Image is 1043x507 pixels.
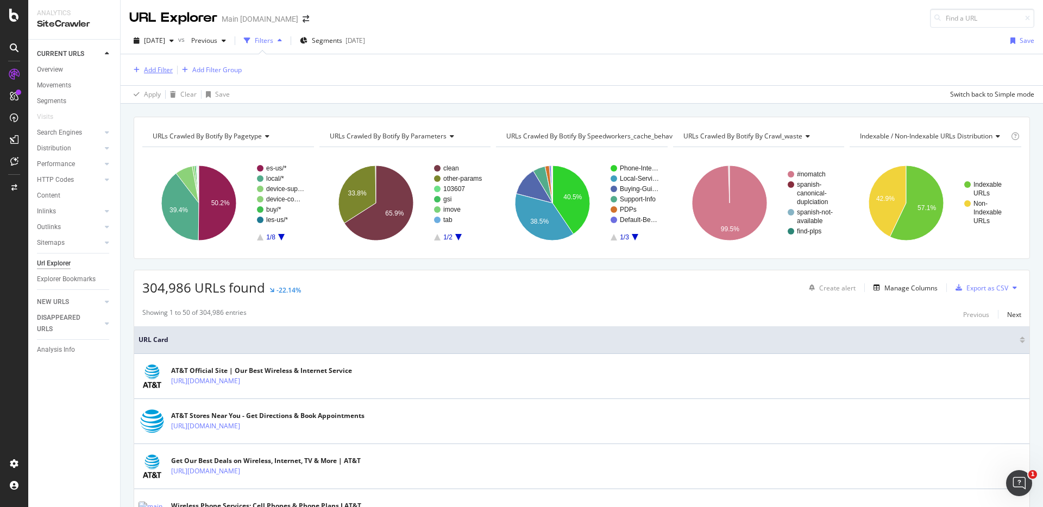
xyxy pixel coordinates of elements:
[171,376,240,386] a: [URL][DOMAIN_NAME]
[506,131,684,141] span: URLs Crawled By Botify By speedworkers_cache_behaviors
[215,90,230,99] div: Save
[884,283,938,293] div: Manage Columns
[973,200,988,207] text: Non-
[180,90,197,99] div: Clear
[328,128,481,145] h4: URLs Crawled By Botify By parameters
[946,86,1034,103] button: Switch back to Simple mode
[443,195,451,203] text: gsi
[797,217,823,225] text: available
[150,128,304,145] h4: URLs Crawled By Botify By pagetype
[973,217,990,225] text: URLs
[950,90,1034,99] div: Switch back to Simple mode
[37,111,53,123] div: Visits
[266,216,288,224] text: les-us/*
[37,344,112,356] a: Analysis Info
[443,164,459,172] text: clean
[303,15,309,23] div: arrow-right-arrow-left
[153,131,262,141] span: URLs Crawled By Botify By pagetype
[530,218,549,225] text: 38.5%
[37,143,102,154] a: Distribution
[240,32,286,49] button: Filters
[1007,310,1021,319] div: Next
[918,204,936,212] text: 57.1%
[797,181,821,188] text: spanish-
[129,9,217,27] div: URL Explorer
[37,296,69,308] div: NEW URLS
[37,143,71,154] div: Distribution
[797,227,821,235] text: find-plps
[1007,308,1021,321] button: Next
[1006,470,1032,496] iframe: Intercom live chat
[139,363,166,390] img: main image
[620,185,658,193] text: Buying-Gui…
[266,206,281,213] text: buy/*
[171,411,365,421] div: AT&T Stores Near You - Get Directions & Book Appointments
[171,421,240,432] a: [URL][DOMAIN_NAME]
[37,190,112,201] a: Content
[620,195,656,203] text: Support-Info
[211,199,230,207] text: 50.2%
[222,14,298,24] div: Main [DOMAIN_NAME]
[620,233,629,241] text: 1/3
[37,312,102,335] a: DISAPPEARED URLS
[37,274,112,285] a: Explorer Bookmarks
[973,189,990,197] text: URLs
[129,32,178,49] button: [DATE]
[721,225,739,233] text: 99.5%
[37,127,102,138] a: Search Engines
[139,335,1017,345] span: URL Card
[266,185,304,193] text: device-sup…
[178,35,187,44] span: vs
[930,9,1034,28] input: Find a URL
[681,128,835,145] h4: URLs Crawled By Botify By crawl_waste
[169,206,188,214] text: 39.4%
[37,344,75,356] div: Analysis Info
[683,131,802,141] span: URLs Crawled By Botify By crawl_waste
[1028,470,1037,479] span: 1
[37,48,102,60] a: CURRENT URLS
[37,64,63,75] div: Overview
[797,198,828,206] text: duplciation
[37,111,64,123] a: Visits
[142,278,265,296] span: 304,986 URLs found
[876,195,895,202] text: 42.9%
[187,32,230,49] button: Previous
[171,466,240,477] a: [URL][DOMAIN_NAME]
[850,156,1021,250] svg: A chart.
[496,156,668,250] div: A chart.
[1020,36,1034,45] div: Save
[37,159,75,170] div: Performance
[139,453,166,480] img: main image
[142,156,314,250] svg: A chart.
[171,456,361,466] div: Get Our Best Deals on Wireless, Internet, TV & More | AT&T
[37,18,111,30] div: SiteCrawler
[37,221,102,233] a: Outlinks
[385,210,404,217] text: 65.9%
[819,283,856,293] div: Create alert
[504,128,700,145] h4: URLs Crawled By Botify By speedworkers_cache_behaviors
[620,164,658,172] text: Phone-Inte…
[312,36,342,45] span: Segments
[443,185,465,193] text: 103607
[973,181,1002,188] text: Indexable
[142,308,247,321] div: Showing 1 to 50 of 304,986 entries
[144,36,165,45] span: 2025 Sep. 21st
[319,156,491,250] svg: A chart.
[805,279,856,296] button: Create alert
[37,296,102,308] a: NEW URLS
[37,48,84,60] div: CURRENT URLS
[129,64,173,77] button: Add Filter
[192,65,242,74] div: Add Filter Group
[673,156,845,250] div: A chart.
[37,237,65,249] div: Sitemaps
[37,206,56,217] div: Inlinks
[37,258,112,269] a: Url Explorer
[255,36,273,45] div: Filters
[277,286,301,295] div: -22.14%
[443,175,482,182] text: other-params
[37,174,74,186] div: HTTP Codes
[37,127,82,138] div: Search Engines
[187,36,217,45] span: Previous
